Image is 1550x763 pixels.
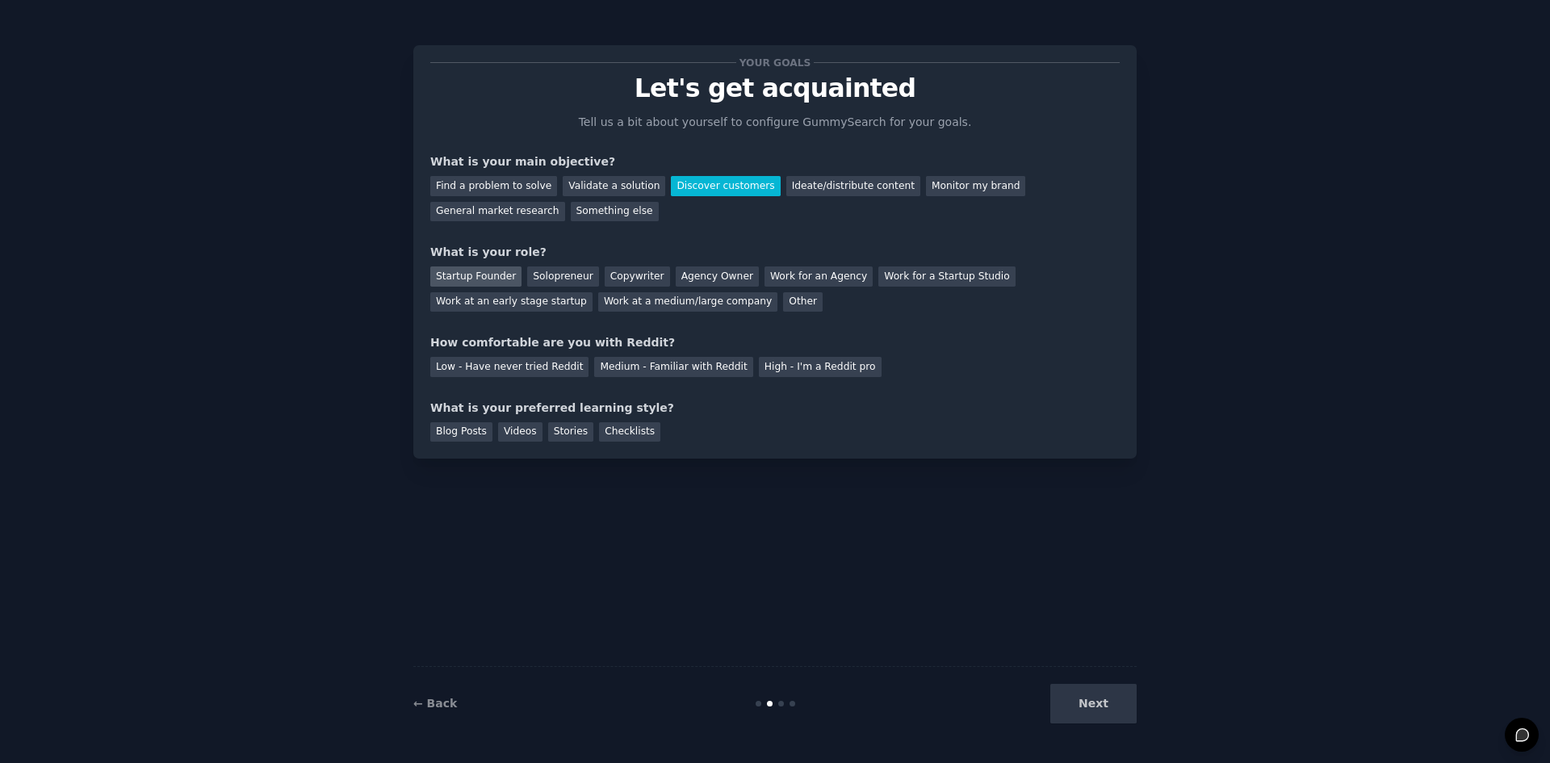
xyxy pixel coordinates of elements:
[430,334,1120,351] div: How comfortable are you with Reddit?
[430,153,1120,170] div: What is your main objective?
[430,292,593,312] div: Work at an early stage startup
[548,422,593,442] div: Stories
[878,266,1015,287] div: Work for a Startup Studio
[430,74,1120,103] p: Let's get acquainted
[671,176,780,196] div: Discover customers
[599,422,660,442] div: Checklists
[527,266,598,287] div: Solopreneur
[676,266,759,287] div: Agency Owner
[430,422,492,442] div: Blog Posts
[430,176,557,196] div: Find a problem to solve
[563,176,665,196] div: Validate a solution
[605,266,670,287] div: Copywriter
[572,114,978,131] p: Tell us a bit about yourself to configure GummySearch for your goals.
[926,176,1025,196] div: Monitor my brand
[594,357,752,377] div: Medium - Familiar with Reddit
[598,292,777,312] div: Work at a medium/large company
[430,202,565,222] div: General market research
[759,357,882,377] div: High - I'm a Reddit pro
[430,266,522,287] div: Startup Founder
[430,357,589,377] div: Low - Have never tried Reddit
[430,400,1120,417] div: What is your preferred learning style?
[571,202,659,222] div: Something else
[786,176,920,196] div: Ideate/distribute content
[765,266,873,287] div: Work for an Agency
[430,244,1120,261] div: What is your role?
[413,697,457,710] a: ← Back
[498,422,542,442] div: Videos
[736,54,814,71] span: Your goals
[783,292,823,312] div: Other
